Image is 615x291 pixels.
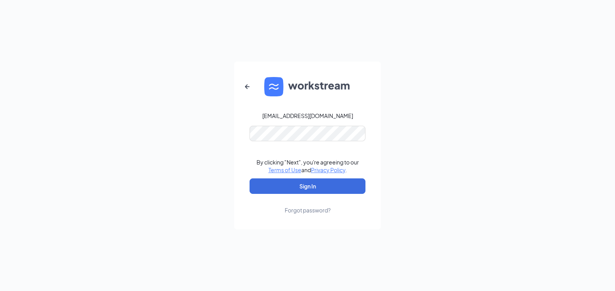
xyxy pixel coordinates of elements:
[238,77,257,96] button: ArrowLeftNew
[285,206,331,214] div: Forgot password?
[268,166,301,173] a: Terms of Use
[262,112,353,120] div: [EMAIL_ADDRESS][DOMAIN_NAME]
[257,158,359,174] div: By clicking "Next", you're agreeing to our and .
[250,178,365,194] button: Sign In
[311,166,345,173] a: Privacy Policy
[264,77,351,96] img: WS logo and Workstream text
[285,194,331,214] a: Forgot password?
[243,82,252,91] svg: ArrowLeftNew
